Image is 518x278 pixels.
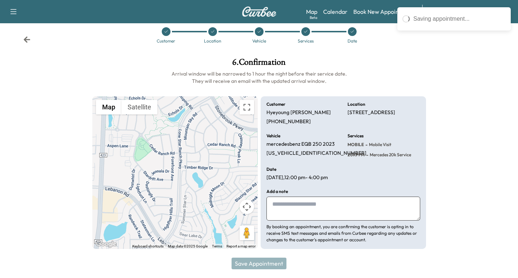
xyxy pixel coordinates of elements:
[266,223,420,243] p: By booking an appointment, you are confirming the customer is opting in to receive SMS text messa...
[266,150,366,157] p: [US_VEHICLE_IDENTIFICATION_NUMBER]
[353,7,415,16] a: Book New Appointment
[240,226,254,240] button: Drag Pegman onto the map to open Street View
[306,7,317,16] a: MapBeta
[413,15,506,23] div: Saving appointment...
[92,70,426,85] h6: Arrival window will be narrowed to 1 hour the night before their service date. They will receive ...
[266,189,288,194] h6: Add a note
[266,102,285,106] h6: Customer
[368,142,391,148] span: Mobile Visit
[298,39,314,43] div: Services
[266,141,335,148] p: mercedesbenz EQB 250 2023
[157,39,175,43] div: Customer
[348,152,365,158] span: 20KPPM
[310,15,317,20] div: Beta
[121,100,157,114] button: Show satellite imagery
[368,152,411,158] span: Mercedes 20k Service
[212,244,222,248] a: Terms (opens in new tab)
[365,151,368,158] span: -
[266,109,331,116] p: Hyeyoung [PERSON_NAME]
[266,174,328,181] p: [DATE] , 12:00 pm - 4:00 pm
[204,39,221,43] div: Location
[348,134,364,138] h6: Services
[266,167,276,172] h6: Date
[94,239,118,249] a: Open this area in Google Maps (opens a new window)
[364,141,368,148] span: -
[23,36,31,43] div: Back
[226,244,256,248] a: Report a map error
[132,244,164,249] button: Keyboard shortcuts
[348,102,365,106] h6: Location
[240,100,254,114] button: Toggle fullscreen view
[240,200,254,214] button: Map camera controls
[96,100,121,114] button: Show street map
[252,39,266,43] div: Vehicle
[266,134,280,138] h6: Vehicle
[92,58,426,70] h1: 6 . Confirmation
[348,39,357,43] div: Date
[168,244,208,248] span: Map data ©2025 Google
[266,118,311,125] p: [PHONE_NUMBER]
[323,7,348,16] a: Calendar
[242,7,277,17] img: Curbee Logo
[348,142,364,148] span: MOBILE
[348,109,395,116] p: [STREET_ADDRESS]
[94,239,118,249] img: Google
